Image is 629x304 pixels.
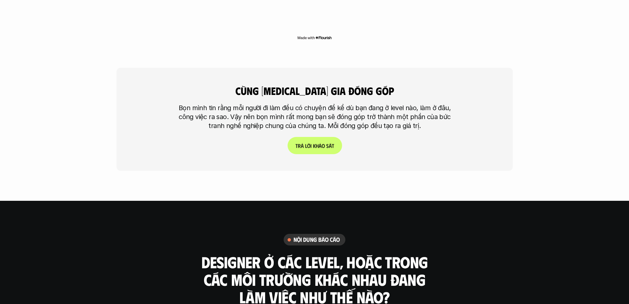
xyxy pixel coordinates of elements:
h4: cùng [MEDICAL_DATA] gia đóng góp [207,84,422,97]
h6: nội dung báo cáo [294,236,340,243]
a: Trảlờikhảosát [287,137,342,154]
p: Bọn mình tin rằng mỗi người đi làm đều có chuyện để kể dù bạn đang ở level nào, làm ở đâu, công v... [174,104,455,131]
img: Made with Flourish [297,35,332,40]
